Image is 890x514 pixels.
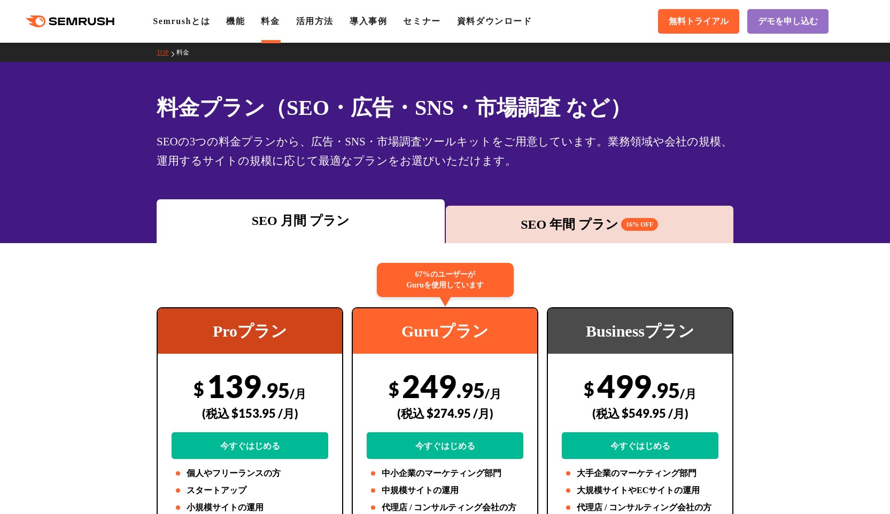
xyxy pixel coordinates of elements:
[172,484,328,497] li: スタートアップ
[403,17,440,26] a: セミナー
[158,308,342,354] div: Proプラン
[226,17,245,26] a: 機能
[172,467,328,480] li: 個人やフリーランスの方
[367,484,523,497] li: 中規模サイトの運用
[157,49,176,56] a: TOP
[680,386,696,401] span: /月
[194,378,204,400] span: $
[451,215,729,234] div: SEO 年間 プラン
[562,484,718,497] li: 大規模サイトやECサイトの運用
[172,501,328,514] li: 小規模サイトの運用
[261,378,290,402] span: .95
[261,17,280,26] a: 料金
[562,467,718,480] li: 大手企業のマーケティング部門
[290,386,306,401] span: /月
[456,378,485,402] span: .95
[157,132,733,170] div: SEOの3つの料金プランから、広告・SNS・市場調査ツールキットをご用意しています。業務領域や会社の規模、運用するサイトの規模に応じて最適なプランをお選びいただけます。
[485,386,501,401] span: /月
[162,211,439,230] div: SEO 月間 プラン
[658,9,739,34] a: 無料トライアル
[389,378,399,400] span: $
[296,17,334,26] a: 活用方法
[153,17,210,26] a: Semrushとは
[353,308,537,354] div: Guruプラン
[350,17,387,26] a: 導入事例
[652,378,680,402] span: .95
[562,394,718,432] div: (税込 $549.95 /月)
[584,378,594,400] span: $
[172,367,328,459] div: 139
[562,367,718,459] div: 499
[367,501,523,514] li: 代理店 / コンサルティング会社の方
[377,263,514,297] div: 67%のユーザーが Guruを使用しています
[367,467,523,480] li: 中小企業のマーケティング部門
[157,92,733,123] h1: 料金プラン（SEO・広告・SNS・市場調査 など）
[548,308,732,354] div: Businessプラン
[747,9,829,34] a: デモを申し込む
[669,16,729,27] span: 無料トライアル
[457,17,532,26] a: 資料ダウンロード
[172,394,328,432] div: (税込 $153.95 /月)
[758,16,818,27] span: デモを申し込む
[621,218,658,231] span: 16% OFF
[367,432,523,459] a: 今すぐはじめる
[562,501,718,514] li: 代理店 / コンサルティング会社の方
[176,49,197,56] a: 料金
[367,367,523,459] div: 249
[172,432,328,459] a: 今すぐはじめる
[562,432,718,459] a: 今すぐはじめる
[367,394,523,432] div: (税込 $274.95 /月)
